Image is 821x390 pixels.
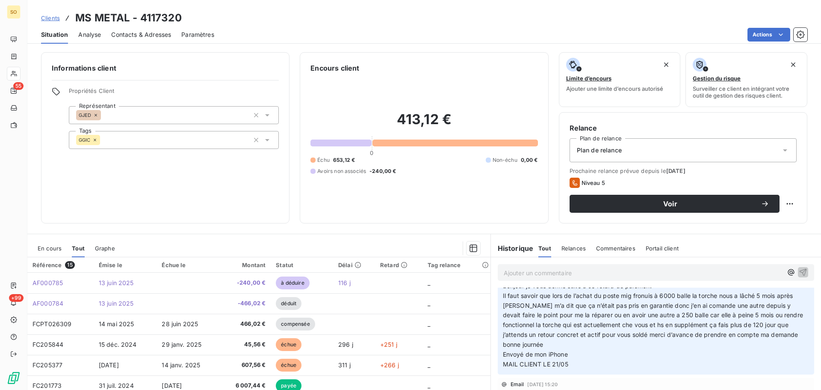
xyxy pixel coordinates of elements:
[646,245,679,252] span: Portail client
[7,5,21,19] div: SO
[317,167,366,175] span: Avoirs non associés
[310,63,359,73] h6: Encours client
[338,279,351,286] span: 116 j
[580,200,761,207] span: Voir
[538,245,551,252] span: Tout
[503,282,652,289] span: Bonjour je vous donne suite à ce retard de paiement
[32,341,63,348] span: FC205844
[9,294,24,302] span: +99
[503,360,568,368] span: MAIL CLIENT LE 21/05
[101,111,108,119] input: Ajouter une valeur
[428,262,485,268] div: Tag relance
[570,167,797,174] span: Prochaine relance prévue depuis le
[7,371,21,385] img: Logo LeanPay
[99,341,137,348] span: 15 déc. 2024
[32,361,62,369] span: FC205377
[596,245,635,252] span: Commentaires
[566,85,663,92] span: Ajouter une limite d’encours autorisé
[72,245,85,252] span: Tout
[225,279,266,287] span: -240,00 €
[41,14,60,22] a: Clients
[65,261,74,269] span: 15
[559,52,681,107] button: Limite d’encoursAjouter une limite d’encours autorisé
[41,30,68,39] span: Situation
[276,297,301,310] span: déduit
[693,85,800,99] span: Surveiller ce client en intégrant votre outil de gestion des risques client.
[338,262,370,268] div: Délai
[181,30,214,39] span: Paramètres
[78,30,101,39] span: Analyse
[38,245,62,252] span: En cours
[99,262,152,268] div: Émise le
[225,381,266,390] span: 6 007,44 €
[428,382,430,389] span: _
[428,300,430,307] span: _
[792,361,812,381] iframe: Intercom live chat
[370,149,373,156] span: 0
[570,123,797,133] h6: Relance
[13,82,24,90] span: 55
[566,75,611,82] span: Limite d’encours
[380,341,397,348] span: +251 j
[380,361,399,369] span: +266 j
[380,262,417,268] div: Retard
[561,245,586,252] span: Relances
[225,299,266,308] span: -466,02 €
[511,382,524,387] span: Email
[491,243,534,253] h6: Historique
[79,137,91,143] span: GGIC
[276,338,301,351] span: échue
[317,156,330,164] span: Échu
[521,156,538,164] span: 0,00 €
[493,156,517,164] span: Non-échu
[747,28,790,42] button: Actions
[570,195,780,213] button: Voir
[428,361,430,369] span: _
[276,318,315,330] span: compensée
[577,146,622,155] span: Plan de relance
[503,351,568,358] span: Envoyé de mon iPhone
[32,320,72,327] span: FCPT026309
[693,75,741,82] span: Gestion du risque
[32,300,63,307] span: AF000784
[162,320,198,327] span: 28 juin 2025
[162,382,182,389] span: [DATE]
[99,279,134,286] span: 13 juin 2025
[162,262,215,268] div: Échue le
[99,320,134,327] span: 14 mai 2025
[582,179,605,186] span: Niveau 5
[32,279,63,286] span: AF000785
[32,261,89,269] div: Référence
[428,279,430,286] span: _
[75,10,182,26] h3: MS METAL - 4117320
[111,30,171,39] span: Contacts & Adresses
[276,359,301,372] span: échue
[527,382,558,387] span: [DATE] 15:20
[276,277,309,289] span: à déduire
[41,15,60,21] span: Clients
[369,167,396,175] span: -240,00 €
[685,52,807,107] button: Gestion du risqueSurveiller ce client en intégrant votre outil de gestion des risques client.
[333,156,355,164] span: 653,12 €
[338,341,353,348] span: 296 j
[225,262,266,268] div: Montant
[428,341,430,348] span: _
[95,245,115,252] span: Graphe
[225,361,266,369] span: 607,56 €
[99,300,134,307] span: 13 juin 2025
[503,292,805,348] span: Il faut savoir que lors de l’achat du poste mig fronuis à 6000 balle la torche nous a lâché 5 moi...
[225,320,266,328] span: 466,02 €
[338,361,351,369] span: 311 j
[69,87,279,99] span: Propriétés Client
[225,340,266,349] span: 45,56 €
[428,320,430,327] span: _
[666,167,685,174] span: [DATE]
[79,113,92,118] span: GJED
[52,63,279,73] h6: Informations client
[276,262,328,268] div: Statut
[100,136,107,144] input: Ajouter une valeur
[32,382,62,389] span: FC201773
[310,111,537,137] h2: 413,12 €
[162,341,201,348] span: 29 janv. 2025
[162,361,200,369] span: 14 janv. 2025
